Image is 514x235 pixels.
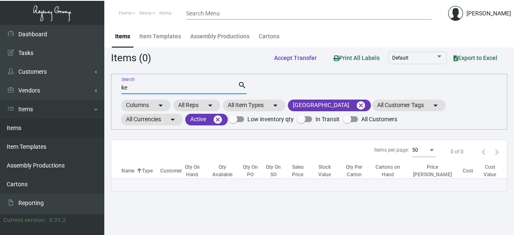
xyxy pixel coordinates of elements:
div: Sales Price [289,163,307,178]
div: Qty On Hand [182,163,210,178]
div: Assembly Productions [190,32,249,41]
img: admin@bootstrapmaster.com [448,6,463,21]
div: Type [142,167,153,175]
div: Qty Available [210,163,235,178]
mat-chip: [GEOGRAPHIC_DATA] [288,100,371,111]
span: 50 [412,147,418,153]
div: Qty Per Carton [342,163,366,178]
div: Stock Value [315,163,342,178]
span: Default [392,55,408,61]
div: Qty On PO [242,163,266,178]
div: Cost Value [481,163,507,178]
span: All Customers [361,114,397,124]
div: Cost Value [481,163,499,178]
div: Item Templates [139,32,181,41]
button: Print All Labels [327,50,386,65]
div: Qty On SO [266,163,289,178]
div: Qty On SO [266,163,281,178]
span: In Transit [315,114,340,124]
mat-icon: cancel [356,100,366,110]
mat-icon: cancel [213,115,223,125]
div: 0.51.2 [49,216,66,225]
mat-chip: All Customer Tags [372,100,446,111]
span: Low inventory qty [247,114,294,124]
div: Items per page: [374,146,409,154]
span: Items [159,10,171,16]
span: Accept Transfer [274,55,317,61]
div: Cartons [259,32,280,41]
span: Items [139,10,151,16]
div: Qty Per Carton [342,163,373,178]
div: Type [142,167,160,175]
mat-icon: arrow_drop_down [168,115,178,125]
button: Previous page [477,145,490,158]
button: Accept Transfer [267,50,323,65]
div: Stock Value [315,163,335,178]
div: Current version: [3,216,46,225]
div: Qty On Hand [182,163,203,178]
div: Items [115,32,130,41]
mat-icon: arrow_drop_down [156,100,166,110]
th: Customer [160,163,182,179]
div: Qty Available [210,163,242,178]
div: Items (0) [111,50,151,65]
button: Export to Excel [447,50,504,65]
div: Qty On PO [242,163,258,178]
mat-select: Items per page: [412,147,436,153]
div: Name [121,167,134,175]
mat-chip: Columns [121,100,171,111]
mat-icon: arrow_drop_down [431,100,441,110]
div: 0 of 0 [451,148,464,155]
div: Name [121,167,142,175]
mat-icon: arrow_drop_down [205,100,215,110]
div: [PERSON_NAME] [466,9,511,18]
mat-chip: All Reps [173,100,220,111]
div: Cost [463,167,473,175]
div: Sales Price [289,163,315,178]
mat-chip: Active [185,114,228,125]
mat-icon: arrow_drop_down [270,100,280,110]
button: Next page [490,145,504,158]
div: Cost [463,167,481,175]
mat-chip: All Item Types [223,100,285,111]
div: Price [PERSON_NAME] [410,163,455,178]
mat-chip: All Currencies [121,114,183,125]
span: Home [119,10,131,16]
span: Print All Labels [333,55,380,61]
div: Cartons on Hand [374,163,410,178]
div: Price [PERSON_NAME] [410,163,463,178]
mat-icon: search [238,80,247,90]
div: Cartons on Hand [374,163,402,178]
span: Export to Excel [454,55,497,61]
